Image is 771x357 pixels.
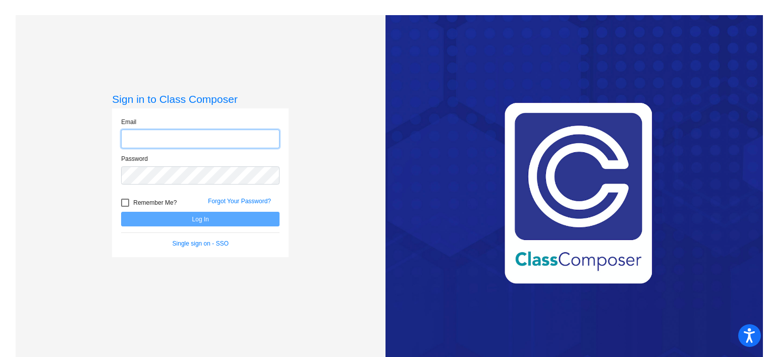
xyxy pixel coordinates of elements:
[173,240,229,247] a: Single sign on - SSO
[121,212,280,226] button: Log In
[121,117,136,127] label: Email
[112,93,289,105] h3: Sign in to Class Composer
[121,154,148,163] label: Password
[133,197,177,209] span: Remember Me?
[208,198,271,205] a: Forgot Your Password?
